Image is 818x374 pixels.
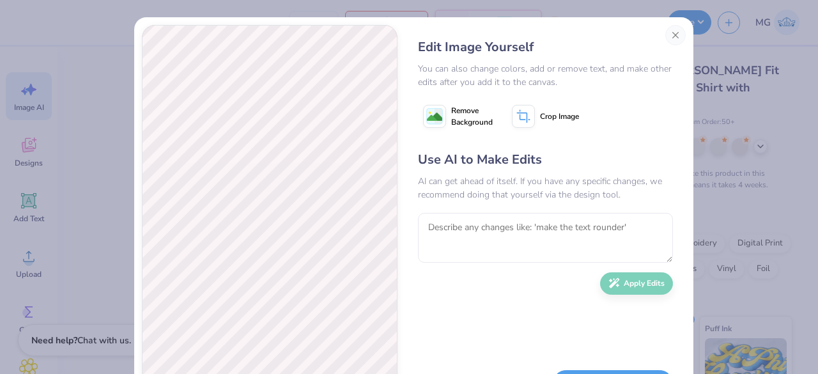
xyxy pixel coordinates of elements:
[418,38,673,57] div: Edit Image Yourself
[418,100,498,132] button: Remove Background
[418,175,673,201] div: AI can get ahead of itself. If you have any specific changes, we recommend doing that yourself vi...
[665,25,686,45] button: Close
[451,105,493,128] span: Remove Background
[540,111,579,122] span: Crop Image
[507,100,587,132] button: Crop Image
[418,62,673,89] div: You can also change colors, add or remove text, and make other edits after you add it to the canvas.
[418,150,673,169] div: Use AI to Make Edits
